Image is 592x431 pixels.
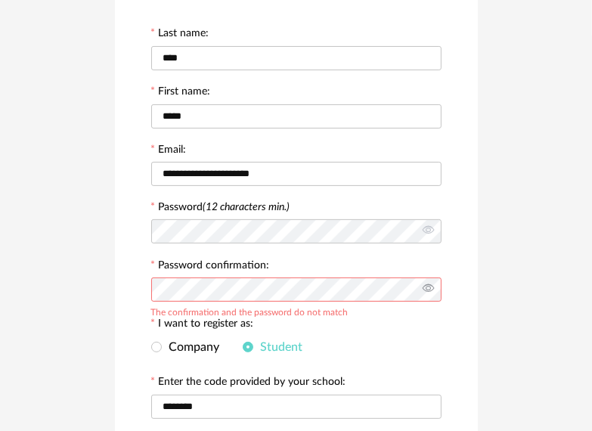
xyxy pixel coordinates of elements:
[159,202,290,212] label: Password
[151,144,187,158] label: Email:
[151,86,211,100] label: First name:
[151,377,346,390] label: Enter the code provided by your school:
[203,202,290,212] i: (12 characters min.)
[151,318,254,332] label: I want to register as:
[151,28,209,42] label: Last name:
[151,305,349,317] div: The confirmation and the password do not match
[253,341,303,353] span: Student
[162,341,220,353] span: Company
[151,260,270,274] label: Password confirmation:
